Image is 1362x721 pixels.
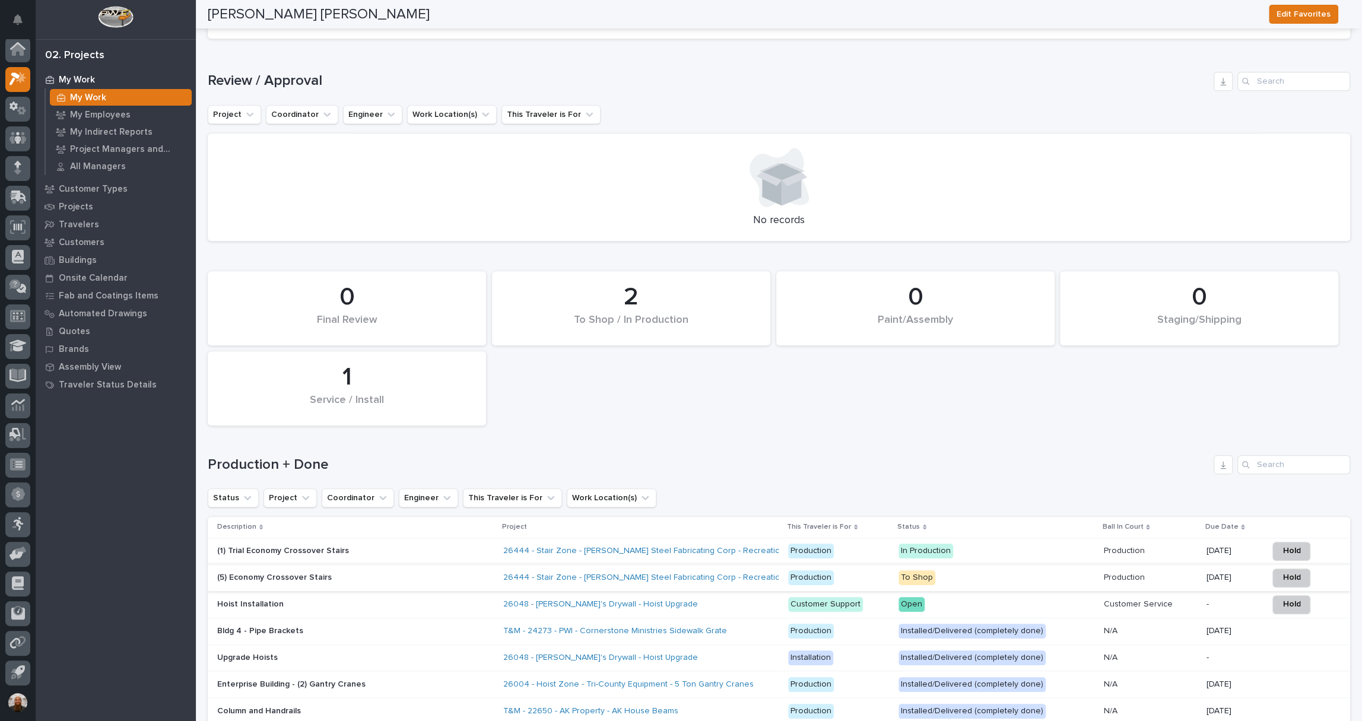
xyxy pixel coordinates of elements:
[322,488,394,507] button: Coordinator
[46,89,196,106] a: My Work
[1103,624,1119,636] p: N/A
[208,72,1209,90] h1: Review / Approval
[36,322,196,340] a: Quotes
[512,314,750,339] div: To Shop / In Production
[788,704,834,719] div: Production
[1206,706,1258,716] p: [DATE]
[899,597,925,612] div: Open
[59,309,147,319] p: Automated Drawings
[899,570,935,585] div: To Shop
[36,358,196,376] a: Assembly View
[1206,626,1258,636] p: [DATE]
[899,650,1046,665] div: Installed/Delivered (completely done)
[899,544,953,558] div: In Production
[1206,573,1258,583] p: [DATE]
[1237,72,1350,91] input: Search
[217,653,425,663] p: Upgrade Hoists
[36,233,196,251] a: Customers
[5,7,30,32] button: Notifications
[59,202,93,212] p: Projects
[208,6,430,23] h2: [PERSON_NAME] [PERSON_NAME]
[59,184,128,195] p: Customer Types
[208,591,1350,618] tr: Hoist Installation26048 - [PERSON_NAME]'s Drywall - Hoist Upgrade Customer SupportOpenCustomer Se...
[1080,314,1318,339] div: Staging/Shipping
[897,520,920,533] p: Status
[208,618,1350,644] tr: Bldg 4 - Pipe BracketsT&M - 24273 - PWI - Cornerstone Ministries Sidewalk Grate ProductionInstall...
[796,314,1034,339] div: Paint/Assembly
[217,573,425,583] p: (5) Economy Crossover Stairs
[503,599,698,609] a: 26048 - [PERSON_NAME]'s Drywall - Hoist Upgrade
[59,255,97,266] p: Buildings
[1102,520,1143,533] p: Ball In Court
[59,362,121,373] p: Assembly View
[407,105,497,124] button: Work Location(s)
[266,105,338,124] button: Coordinator
[503,653,698,663] a: 26048 - [PERSON_NAME]'s Drywall - Hoist Upgrade
[36,251,196,269] a: Buildings
[59,344,89,355] p: Brands
[1269,5,1338,24] button: Edit Favorites
[899,704,1046,719] div: Installed/Delivered (completely done)
[36,340,196,358] a: Brands
[788,677,834,692] div: Production
[1103,677,1119,690] p: N/A
[217,706,425,716] p: Column and Handrails
[501,105,601,124] button: This Traveler is For
[208,456,1209,474] h1: Production + Done
[5,690,30,715] button: users-avatar
[36,71,196,88] a: My Work
[1277,7,1331,21] span: Edit Favorites
[208,538,1350,564] tr: (1) Trial Economy Crossover Stairs26444 - Stair Zone - [PERSON_NAME] Steel Fabricating Corp - Rec...
[1103,704,1119,716] p: N/A
[222,214,1336,227] p: No records
[36,215,196,233] a: Travelers
[788,544,834,558] div: Production
[1205,520,1238,533] p: Due Date
[263,488,317,507] button: Project
[343,105,402,124] button: Engineer
[228,394,466,419] div: Service / Install
[217,599,425,609] p: Hoist Installation
[228,282,466,312] div: 0
[1206,653,1258,663] p: -
[503,573,843,583] a: 26444 - Stair Zone - [PERSON_NAME] Steel Fabricating Corp - Recreation Center Project
[1272,542,1310,561] button: Hold
[36,287,196,304] a: Fab and Coatings Items
[70,110,131,120] p: My Employees
[503,706,678,716] a: T&M - 22650 - AK Property - AK House Beams
[1282,570,1300,585] span: Hold
[1206,546,1258,556] p: [DATE]
[46,106,196,123] a: My Employees
[503,679,754,690] a: 26004 - Hoist Zone - Tri-County Equipment - 5 Ton Gantry Cranes
[46,123,196,140] a: My Indirect Reports
[98,6,133,28] img: Workspace Logo
[1272,595,1310,614] button: Hold
[36,198,196,215] a: Projects
[503,626,727,636] a: T&M - 24273 - PWI - Cornerstone Ministries Sidewalk Grate
[70,93,106,103] p: My Work
[46,141,196,157] a: Project Managers and Engineers
[788,597,863,612] div: Customer Support
[899,677,1046,692] div: Installed/Delivered (completely done)
[208,644,1350,671] tr: Upgrade Hoists26048 - [PERSON_NAME]'s Drywall - Hoist Upgrade InstallationInstalled/Delivered (co...
[59,326,90,337] p: Quotes
[70,144,187,155] p: Project Managers and Engineers
[1080,282,1318,312] div: 0
[36,269,196,287] a: Onsite Calendar
[59,237,104,248] p: Customers
[1282,544,1300,558] span: Hold
[217,679,425,690] p: Enterprise Building - (2) Gantry Cranes
[788,570,834,585] div: Production
[217,520,256,533] p: Description
[70,161,126,172] p: All Managers
[512,282,750,312] div: 2
[1103,570,1147,583] p: Production
[208,564,1350,591] tr: (5) Economy Crossover Stairs26444 - Stair Zone - [PERSON_NAME] Steel Fabricating Corp - Recreatio...
[15,14,30,33] div: Notifications
[1237,455,1350,474] div: Search
[567,488,656,507] button: Work Location(s)
[59,75,95,85] p: My Work
[228,314,466,339] div: Final Review
[70,127,153,138] p: My Indirect Reports
[36,304,196,322] a: Automated Drawings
